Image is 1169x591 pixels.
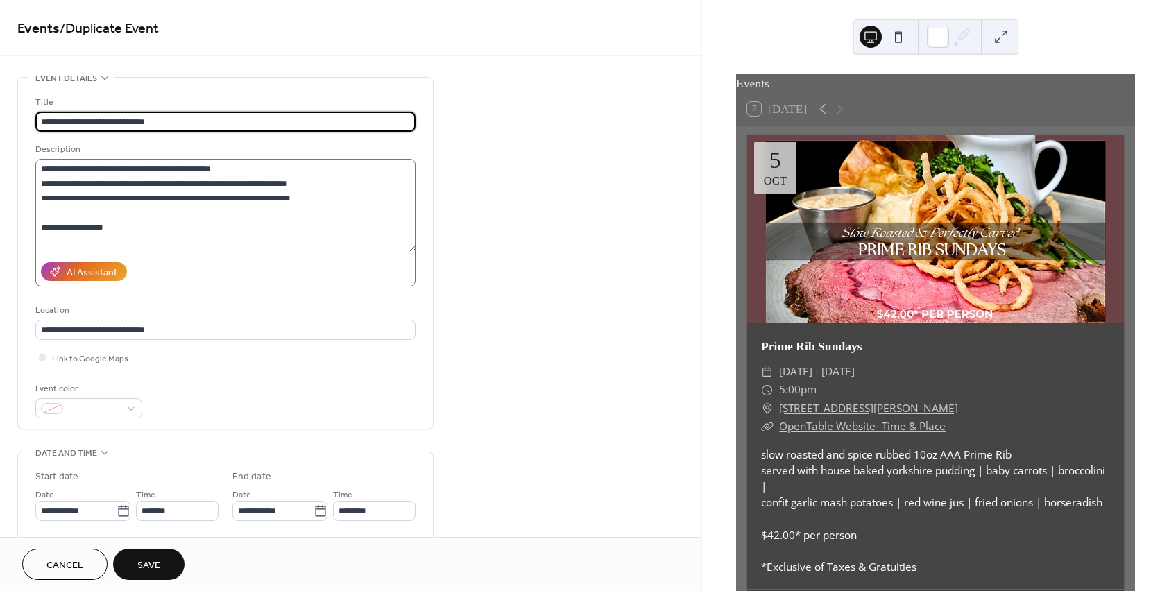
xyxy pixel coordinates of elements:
[761,400,774,418] div: ​
[747,447,1124,575] div: slow roasted and spice rubbed 10oz AAA Prime Rib served with house baked yorkshire pudding | baby...
[35,488,54,502] span: Date
[113,549,185,580] button: Save
[761,363,774,381] div: ​
[35,303,413,318] div: Location
[41,262,127,281] button: AI Assistant
[137,558,160,573] span: Save
[35,142,413,157] div: Description
[736,74,1135,92] div: Events
[46,558,83,573] span: Cancel
[232,470,271,484] div: End date
[779,363,855,381] span: [DATE] - [DATE]
[761,418,774,436] div: ​
[779,400,958,418] a: [STREET_ADDRESS][PERSON_NAME]
[52,352,128,366] span: Link to Google Maps
[35,382,139,396] div: Event color
[761,339,862,353] a: Prime Rib Sundays
[769,149,781,172] div: 5
[22,549,108,580] button: Cancel
[333,488,352,502] span: Time
[779,381,817,399] span: 5:00pm
[764,175,787,187] div: Oct
[35,446,97,461] span: Date and time
[35,470,78,484] div: Start date
[761,381,774,399] div: ​
[779,419,946,434] a: OpenTable Website- Time & Place
[136,488,155,502] span: Time
[35,95,413,110] div: Title
[232,488,251,502] span: Date
[67,266,117,280] div: AI Assistant
[35,71,97,86] span: Event details
[17,15,60,42] a: Events
[60,15,159,42] span: / Duplicate Event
